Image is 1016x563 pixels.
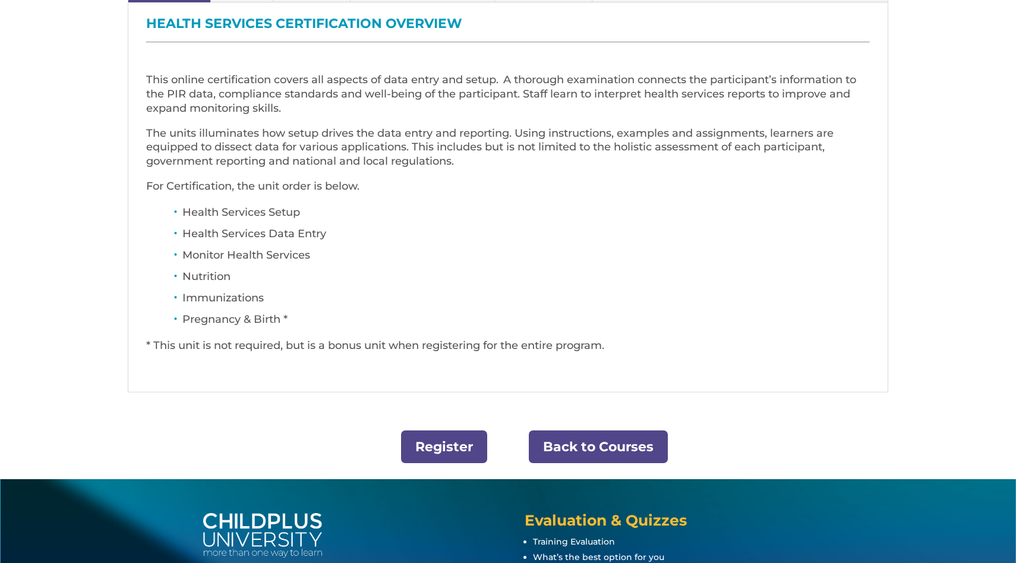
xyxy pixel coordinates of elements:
li: Health Services Setup [182,205,870,226]
li: Pregnancy & Birth * [182,312,870,333]
a: Training Evaluation [533,536,615,547]
p: For Certification, the unit order is below. [146,180,870,205]
h4: Evaluation & Quizzes [525,513,813,534]
p: The units illuminates how setup drives the data entry and reporting. Using instructions, examples... [146,127,870,180]
a: Back to Courses [529,430,668,463]
li: Monitor Health Services [182,247,870,269]
img: white-cpu-wordmark [203,513,322,558]
li: Health Services Data Entry [182,226,870,247]
h3: Health Services Certification Overview [146,17,870,36]
p: * This unit is not required, but is a bonus unit when registering for the entire program. [146,339,870,364]
a: Register [401,430,487,463]
p: This online certification covers all aspects of data entry and setup. A thorough examination conn... [146,73,870,126]
a: What’s the best option for you [533,552,664,562]
li: Nutrition [182,269,870,290]
li: Immunizations [182,290,870,312]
